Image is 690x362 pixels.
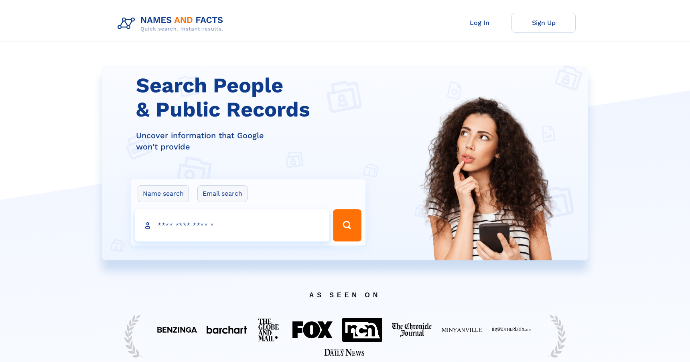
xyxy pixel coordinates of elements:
[138,185,189,202] label: Name search
[342,318,382,342] img: Featured on NCN
[333,209,361,241] button: Search Button
[548,314,566,358] img: Trust Reef
[197,185,248,202] label: Email search
[392,323,432,337] img: Featured on The Chronicle Journal
[324,349,364,356] img: Featured on Starkville Daily News
[442,327,482,333] img: Featured on Minyanville
[116,282,574,309] span: AS SEEN ON
[491,327,532,333] img: Featured on My Mother Lode
[256,317,283,343] img: Featured on The Globe And Mail
[207,326,247,333] img: Featured on BarChart
[114,13,230,35] img: Logo Names and Facts
[135,209,329,241] input: search input
[136,74,370,122] h1: Search People & Public Records
[157,327,197,333] img: Featured on Benzinga
[447,13,511,33] a: Log In
[292,321,333,338] img: Featured on FOX 40
[136,130,370,152] div: Uncover information that Google won't provide
[511,13,576,33] a: Sign Up
[413,94,562,301] img: Search People and Public records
